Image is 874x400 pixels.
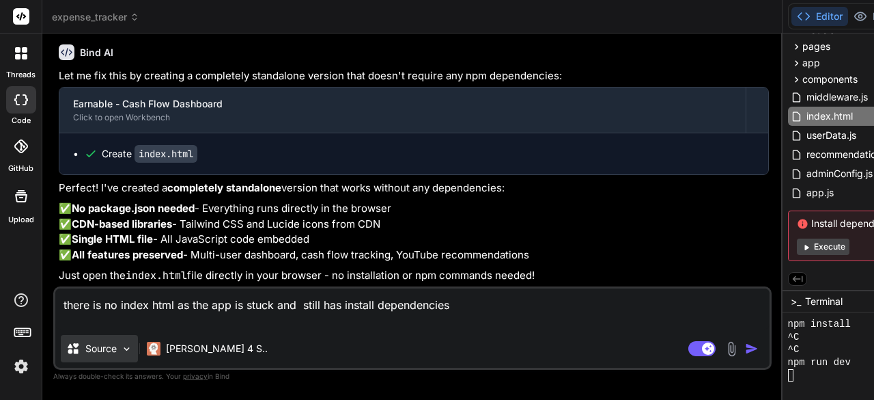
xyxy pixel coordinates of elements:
label: GitHub [8,163,33,174]
span: npm install [788,318,851,331]
code: index.html [135,145,197,163]
div: Click to open Workbench [73,112,732,123]
span: pages [802,40,830,53]
button: Earnable - Cash Flow DashboardClick to open Workbench [59,88,746,133]
span: >_ [791,295,801,308]
button: Execute [797,239,849,255]
span: npm run dev [788,356,851,369]
span: app.js [805,185,835,201]
img: icon [745,342,759,356]
p: Source [85,342,117,356]
span: userData.js [805,127,858,144]
div: Earnable - Cash Flow Dashboard [73,97,732,111]
strong: All features preserved [72,248,183,261]
span: privacy [183,372,208,380]
span: middleware.js [805,89,869,105]
img: Claude 4 Sonnet [147,342,160,356]
p: [PERSON_NAME] 4 S.. [166,342,268,356]
strong: completely standalone [167,181,281,194]
p: Just open the file directly in your browser - no installation or npm commands needed! [59,268,769,284]
p: Perfect! I've created a version that works without any dependencies: [59,181,769,196]
h6: Bind AI [80,46,113,59]
label: Upload [8,214,34,226]
p: Let me fix this by creating a completely standalone version that doesn't require any npm dependen... [59,68,769,84]
img: Pick Models [121,343,132,355]
p: ✅ - Everything runs directly in the browser ✅ - Tailwind CSS and Lucide icons from CDN ✅ - All Ja... [59,201,769,263]
strong: CDN-based libraries [72,217,172,230]
label: code [12,115,31,126]
span: app [802,56,820,70]
span: index.html [805,108,854,124]
span: ^C [788,343,800,356]
img: settings [10,355,33,378]
label: threads [6,69,36,81]
button: Editor [791,7,848,26]
textarea: there is no index html as the app is stuck and still has install dependencies [55,289,770,330]
strong: No package.json needed [72,202,195,215]
span: components [802,72,858,86]
p: Always double-check its answers. Your in Bind [53,370,772,383]
span: ^C [788,331,800,344]
span: expense_tracker [52,10,139,24]
div: Create [102,147,197,161]
img: attachment [724,341,739,357]
code: index.html [126,269,187,282]
span: adminConfig.js [805,165,874,182]
strong: Single HTML file [72,232,153,245]
span: Terminal [805,295,843,308]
